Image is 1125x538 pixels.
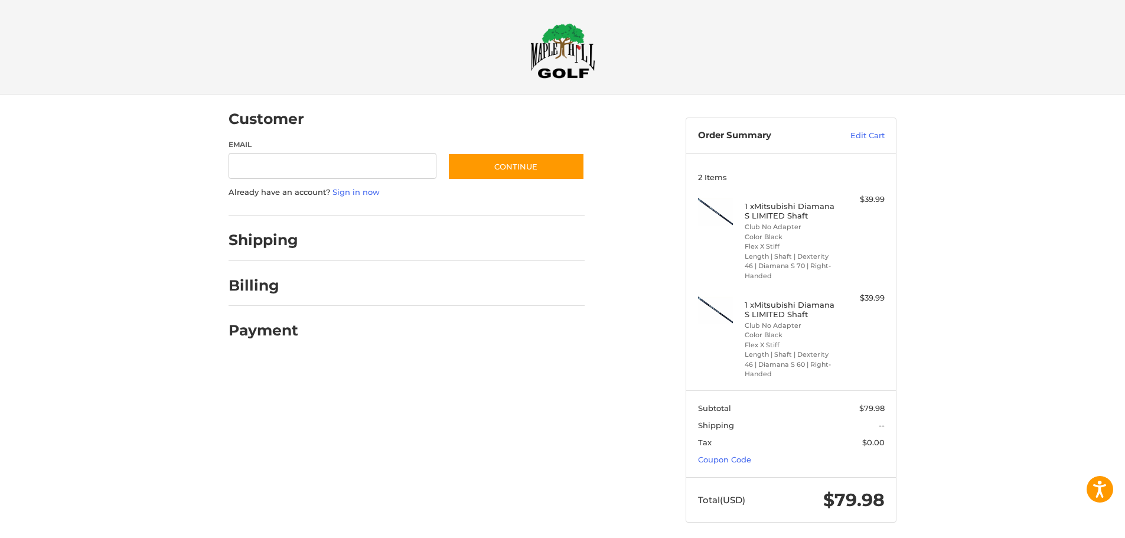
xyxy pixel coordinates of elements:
[229,187,585,198] p: Already have an account?
[332,187,380,197] a: Sign in now
[838,194,885,206] div: $39.99
[229,321,298,340] h2: Payment
[862,438,885,447] span: $0.00
[698,130,825,142] h3: Order Summary
[745,201,835,221] h4: 1 x Mitsubishi Diamana S LIMITED Shaft
[745,340,835,350] li: Flex X Stiff
[745,222,835,232] li: Club No Adapter
[745,300,835,319] h4: 1 x Mitsubishi Diamana S LIMITED Shaft
[823,489,885,511] span: $79.98
[229,276,298,295] h2: Billing
[745,330,835,340] li: Color Black
[698,403,731,413] span: Subtotal
[698,455,751,464] a: Coupon Code
[745,252,835,281] li: Length | Shaft | Dexterity 46 | Diamana S 70 | Right-Handed
[698,172,885,182] h3: 2 Items
[859,403,885,413] span: $79.98
[229,110,304,128] h2: Customer
[745,232,835,242] li: Color Black
[879,420,885,430] span: --
[825,130,885,142] a: Edit Cart
[448,153,585,180] button: Continue
[530,23,595,79] img: Maple Hill Golf
[745,350,835,379] li: Length | Shaft | Dexterity 46 | Diamana S 60 | Right-Handed
[229,231,298,249] h2: Shipping
[745,321,835,331] li: Club No Adapter
[838,292,885,304] div: $39.99
[229,139,436,150] label: Email
[698,494,745,506] span: Total (USD)
[698,420,734,430] span: Shipping
[698,438,712,447] span: Tax
[745,242,835,252] li: Flex X Stiff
